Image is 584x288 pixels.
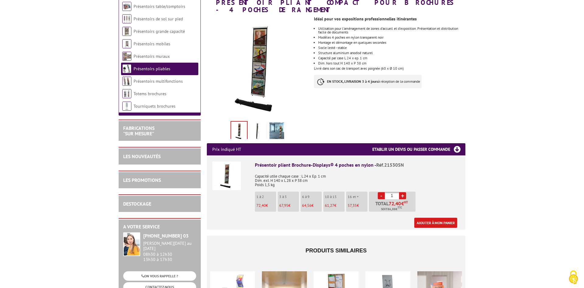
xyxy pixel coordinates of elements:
strong: EN STOCK, LIVRAISON 3 à 4 jours [327,79,378,84]
li: Capacité par case L 24 x ep. 1 cm [318,56,465,60]
div: Livré dans son sac de transport avec poignée (60 x Ø 10 cm) [314,13,470,94]
img: Présentoirs grande capacité [122,27,131,36]
a: Tourniquets brochures [134,103,176,109]
span: 86,88 [388,207,396,212]
a: + [399,192,406,199]
img: Présentoirs pliables [122,64,131,73]
li: Structure aluminium anodisé naturel [318,51,465,55]
p: € [348,203,367,208]
span: 61,27 [325,203,334,208]
h3: Etablir un devis ou passer commande [372,143,465,155]
h2: A votre service [123,224,196,230]
img: Présentoirs muraux [122,52,131,61]
p: € [302,203,322,208]
span: Produits similaires [305,248,367,254]
a: Ajouter à mon panier [414,218,457,228]
button: Cookies (fenêtre modale) [563,267,584,288]
p: € [279,203,299,208]
img: 215305n_presentoir_pliant_brochure-displays_magazine_dos.jpg [251,122,265,141]
li: Dim. hors tout H 140 x P 38 cm [318,61,465,65]
img: presentoir_pliant_brochure-displays_magazine_215305n.jpg [207,16,309,119]
a: LES NOUVEAUTÉS [123,153,161,159]
img: Cookies (fenêtre modale) [566,270,581,285]
a: Présentoirs mobiles [134,41,170,47]
span: Réf.215305N [376,162,404,168]
a: Présentoirs table/comptoirs [134,4,185,9]
p: 10 à 15 [325,195,345,199]
a: DESTOCKAGE [123,201,151,207]
sup: HT [404,200,408,204]
li: Socle lesté - stable [318,46,465,50]
img: presentoir_pliant_brochure-displays_magazine_215305n.jpg [231,122,247,141]
span: 72,40 [256,203,266,208]
li: Modèles 4 poches en nylon transparent noir [318,36,465,39]
p: 6 à 9 [302,195,322,199]
strong: Idéal pour vos expositions professionnelles itinérantes [314,16,417,22]
div: Présentoir pliant Brochure-Displays® 4 poches en nylon - [255,161,460,168]
a: Présentoirs multifonctions [134,78,183,84]
img: Présentoir pliant Brochure-Displays® 4 poches en nylon [212,161,241,190]
a: - [378,192,385,199]
a: Présentoirs pliables [134,66,170,71]
li: Utilisation pour l'aménagement de zones d'accueil et d'exposition. Présentation et distribution f... [318,27,465,34]
sup: TTC [398,206,402,209]
p: 3 à 5 [279,195,299,199]
p: € [325,203,345,208]
img: Tourniquets brochures [122,102,131,111]
p: Capacité utile chaque case : L 24 x Ep. 1 cm Dim. ext. H 140 x L 28 x P 38 cm Poids 1,5 kg [255,170,460,187]
span: € [401,201,404,206]
img: Présentoirs table/comptoirs [122,2,131,11]
p: 16 et + [348,195,367,199]
img: presentoir_pliant_brochure-displays_noir_mise_en_situation_215305n.jpg [269,122,284,141]
a: Totems brochures [134,91,166,96]
img: Présentoirs mobiles [122,39,131,48]
a: LES PROMOTIONS [123,177,161,183]
span: 57,35 [348,203,357,208]
p: Prix indiqué HT [212,143,241,155]
li: Montage et démontage en quelques secondes [318,41,465,44]
span: 72,40 [389,201,401,206]
span: 67,95 [279,203,288,208]
img: Présentoirs de sol sur pied [122,14,131,23]
a: Présentoirs grande capacité [134,29,185,34]
a: FABRICATIONS"Sur Mesure" [123,125,155,137]
span: 64,56 [302,203,311,208]
span: Soit € [381,207,402,212]
a: Présentoirs de sol sur pied [134,16,183,22]
div: [PERSON_NAME][DATE] au [DATE] [143,241,196,251]
p: 1 à 2 [256,195,276,199]
div: 08h30 à 12h30 13h30 à 17h30 [143,241,196,262]
a: Présentoirs muraux [134,54,170,59]
img: Présentoirs multifonctions [122,77,131,86]
p: € [256,203,276,208]
p: Total [370,201,415,212]
img: Totems brochures [122,89,131,98]
a: ON VOUS RAPPELLE ? [123,271,196,281]
strong: [PHONE_NUMBER] 03 [143,233,189,239]
img: widget-service.jpg [123,232,140,256]
p: à réception de la commande [314,75,422,88]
